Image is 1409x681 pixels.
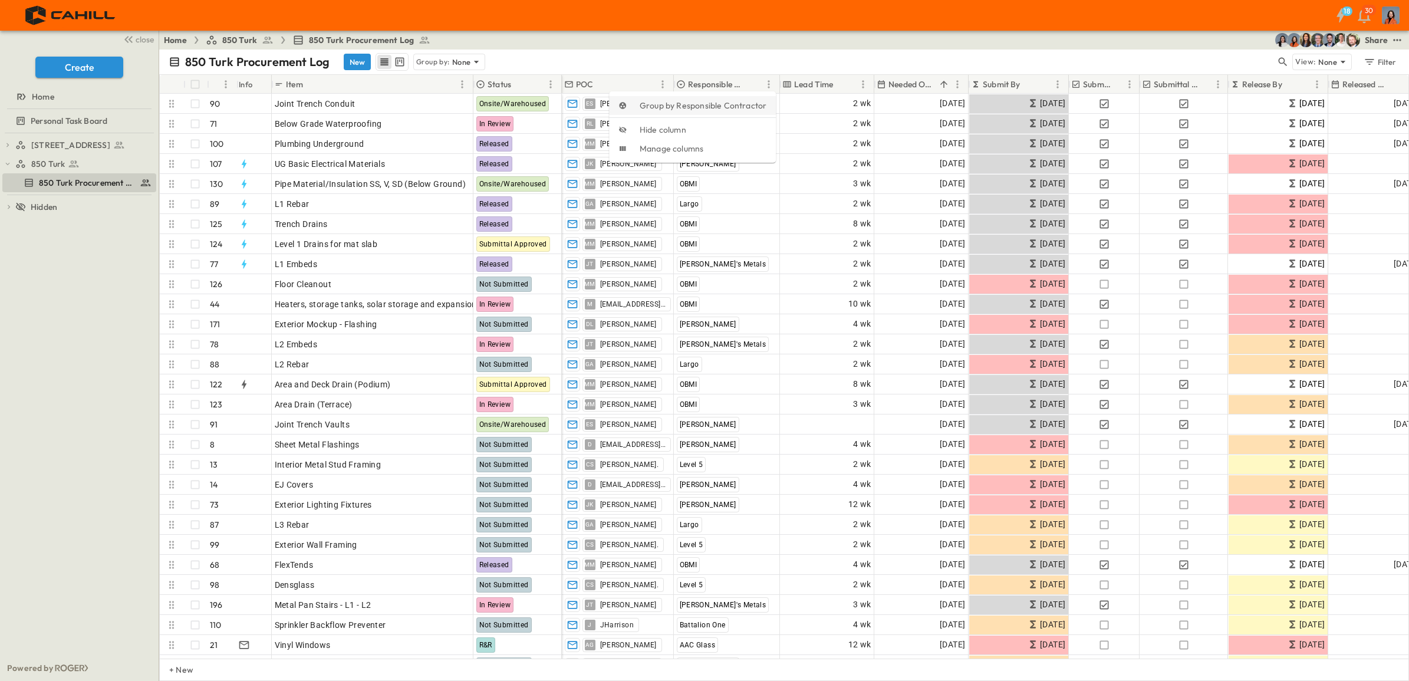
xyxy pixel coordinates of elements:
[586,264,594,264] span: JT
[275,379,391,390] span: Area and Deck Drain (Podium)
[206,34,274,46] a: 850 Turk
[640,143,766,154] span: Manage columns
[275,138,364,150] span: Plumbing Underground
[210,379,223,390] p: 122
[286,78,303,90] p: Item
[275,98,355,110] span: Joint Trench Conduit
[479,320,529,328] span: Not Submitted
[1299,97,1325,110] span: [DATE]
[600,340,657,349] span: [PERSON_NAME]
[2,113,154,129] a: Personal Task Board
[344,54,371,70] button: New
[1299,257,1325,271] span: [DATE]
[275,238,378,250] span: Level 1 Drains for mat slab
[212,78,225,91] button: Sort
[31,158,65,170] span: 850 Turk
[275,298,496,310] span: Heaters, storage tanks, solar storage and expansion tank
[940,478,965,491] span: [DATE]
[584,143,595,144] span: MM
[275,358,310,370] span: L2 Rebar
[1242,78,1282,90] p: Release By
[210,178,223,190] p: 130
[853,458,871,471] span: 2 wk
[1299,337,1325,351] span: [DATE]
[479,160,509,168] span: Released
[680,360,699,369] span: Largo
[479,481,529,489] span: Not Submitted
[239,68,253,101] div: Info
[1040,217,1065,231] span: [DATE]
[1359,54,1400,70] button: Filter
[1040,237,1065,251] span: [DATE]
[1040,137,1065,150] span: [DATE]
[1382,6,1400,24] img: Profile Picture
[600,179,657,189] span: [PERSON_NAME]
[848,498,871,511] span: 12 wk
[853,277,871,291] span: 2 wk
[1365,34,1388,46] div: Share
[210,459,218,471] p: 13
[1346,33,1360,47] img: Daniel Esposito (desposito@cahill-sf.com)
[35,57,123,78] button: Create
[275,419,350,430] span: Joint Trench Vaults
[888,78,935,90] p: Needed Onsite
[1285,78,1298,91] button: Sort
[1299,498,1325,511] span: [DATE]
[376,53,409,71] div: table view
[513,78,526,91] button: Sort
[479,180,547,188] span: Onsite/Warehoused
[1275,33,1289,47] img: Cindy De Leon (cdeleon@cahill-sf.com)
[452,56,471,68] p: None
[940,257,965,271] span: [DATE]
[1299,317,1325,331] span: [DATE]
[136,34,154,45] span: close
[219,77,233,91] button: Menu
[210,298,219,310] p: 44
[275,439,360,450] span: Sheet Metal Flashings
[1299,297,1325,311] span: [DATE]
[1040,97,1065,110] span: [DATE]
[210,318,220,330] p: 171
[275,479,314,491] span: EJ Covers
[1201,78,1214,91] button: Sort
[1040,197,1065,210] span: [DATE]
[1122,77,1137,91] button: Menu
[940,237,965,251] span: [DATE]
[576,78,594,90] p: POC
[479,220,509,228] span: Released
[1299,277,1325,291] span: [DATE]
[680,420,736,429] span: [PERSON_NAME]
[479,200,509,208] span: Released
[210,338,219,350] p: 78
[680,400,697,409] span: OBMI
[1040,177,1065,190] span: [DATE]
[600,259,657,269] span: [PERSON_NAME]
[1299,157,1325,170] span: [DATE]
[210,118,217,130] p: 71
[983,78,1020,90] p: Submit By
[680,481,736,489] span: [PERSON_NAME]
[680,320,736,328] span: [PERSON_NAME]
[210,439,215,450] p: 8
[1040,297,1065,311] span: [DATE]
[210,238,223,250] p: 124
[31,139,110,151] span: [STREET_ADDRESS]
[222,34,257,46] span: 850 Turk
[1299,357,1325,371] span: [DATE]
[1211,77,1225,91] button: Menu
[210,138,224,150] p: 100
[1040,437,1065,451] span: [DATE]
[600,360,657,369] span: [PERSON_NAME]
[305,78,318,91] button: Sort
[479,400,511,409] span: In Review
[940,397,965,411] span: [DATE]
[1310,77,1324,91] button: Menu
[600,159,657,169] span: [PERSON_NAME]
[950,77,964,91] button: Menu
[836,78,849,91] button: Sort
[940,97,965,110] span: [DATE]
[2,88,154,105] a: Home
